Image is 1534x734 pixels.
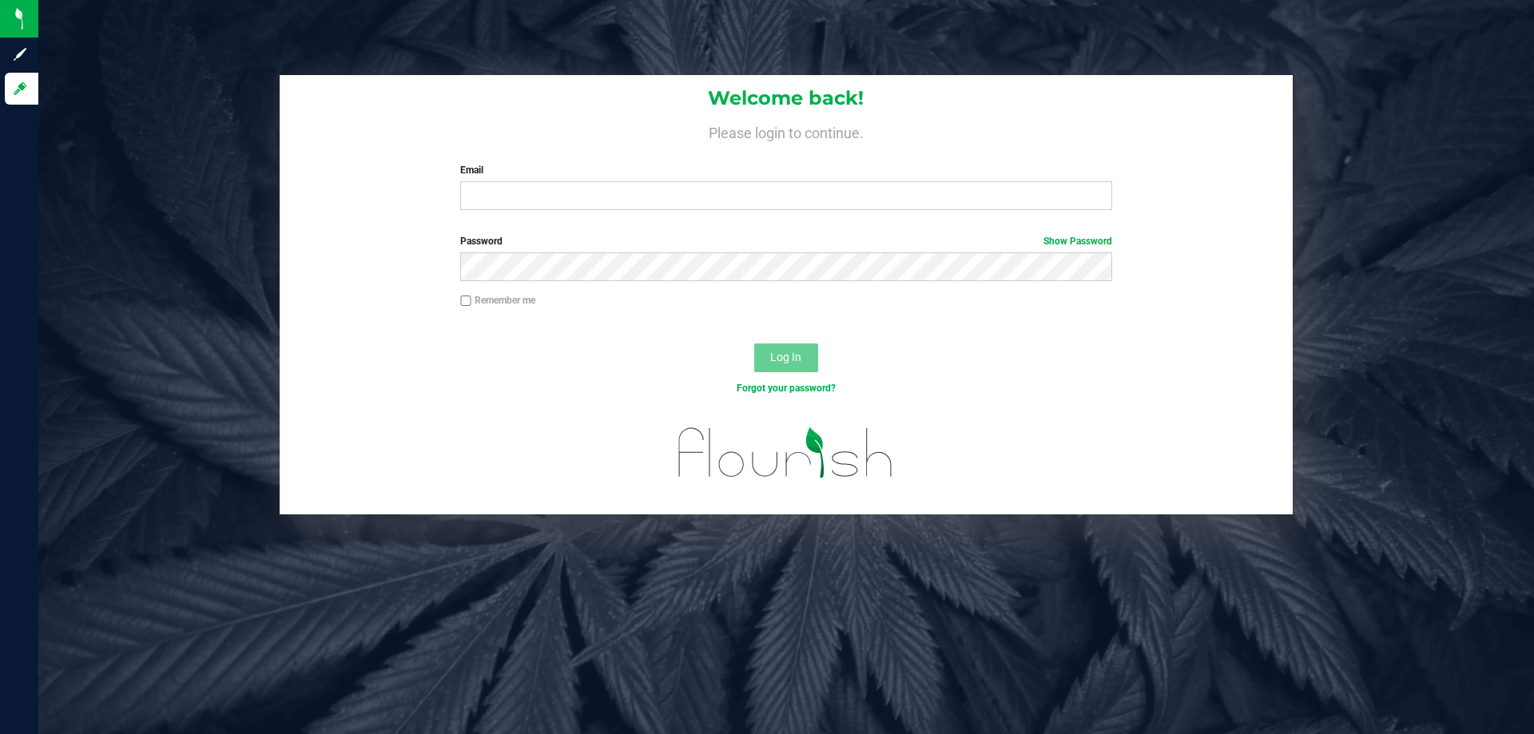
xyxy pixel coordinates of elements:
[280,121,1293,141] h4: Please login to continue.
[460,163,1111,177] label: Email
[737,383,836,394] a: Forgot your password?
[12,46,28,62] inline-svg: Sign up
[460,236,503,247] span: Password
[280,88,1293,109] h1: Welcome back!
[770,351,801,363] span: Log In
[659,412,912,494] img: flourish_logo.svg
[1043,236,1112,247] a: Show Password
[754,343,818,372] button: Log In
[12,81,28,97] inline-svg: Log in
[460,293,535,307] label: Remember me
[460,296,471,307] input: Remember me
